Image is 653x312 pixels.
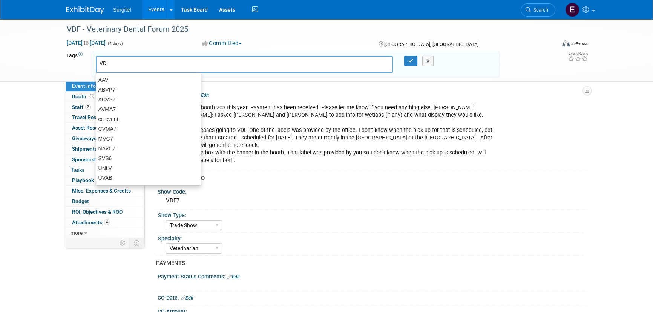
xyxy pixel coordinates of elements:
span: ROI, Objectives & ROO [72,209,123,215]
a: ROI, Objectives & ROO [66,207,144,217]
span: Staff [72,104,91,110]
button: Committed [200,40,245,47]
a: Edit [196,93,209,98]
a: Misc. Expenses & Credits [66,186,144,196]
a: Edit [181,295,193,301]
div: VDF - Veterinary Dental Forum 2025 [64,23,544,36]
a: Shipments [66,144,144,154]
a: Search [521,3,555,17]
div: MVC7 [96,134,201,144]
span: to [83,40,90,46]
td: Personalize Event Tab Strip [116,238,129,248]
span: Booth not reserved yet [88,93,95,99]
span: (4 days) [107,41,123,46]
div: UVAB [96,173,201,183]
div: CC-Date: [158,292,587,302]
a: Sponsorships [66,154,144,165]
img: Format-Inperson.png [562,40,570,46]
a: Asset Reservations [66,123,144,133]
div: CVMA7 [96,124,201,134]
td: Toggle Event Tabs [129,238,145,248]
div: AAV [96,75,201,85]
a: Event Information [66,81,144,91]
div: ce event [96,114,201,124]
div: Surgitel is at booth 203 this year. Payment has been received. Please let me know if you need any... [164,100,504,168]
span: Booth [72,93,95,99]
span: Event Information [72,83,114,89]
div: ABVP7 [96,85,201,95]
a: Tasks [66,165,144,175]
div: Show Code: [158,186,587,196]
div: Event Rating [568,52,588,55]
div: Show Type: [158,210,583,219]
span: Giveaways [72,135,97,141]
span: [GEOGRAPHIC_DATA], [GEOGRAPHIC_DATA] [384,41,478,47]
img: Event Coordinator [565,3,579,17]
td: Tags [66,52,85,77]
div: AVMA7 [96,104,201,114]
img: ExhibitDay [66,6,104,14]
div: UVACC8 [96,183,201,193]
a: Staff2 [66,102,144,112]
div: Specialty: [158,233,583,242]
span: Shipments [72,146,97,152]
div: SVS6 [96,153,201,163]
div: Payment Status Comments: [158,271,587,281]
a: more [66,228,144,238]
a: Travel Reservations [66,112,144,122]
span: Surgitel [113,7,131,13]
span: Travel Reservations [72,114,118,120]
button: X [422,56,434,66]
div: UNLV [96,163,201,173]
div: PAYMENTS [156,259,581,267]
div: NAVC7 [96,144,201,153]
input: Type tag and hit enter [100,60,205,67]
a: Playbook [66,175,144,185]
a: Budget [66,196,144,206]
div: BASIC EVENT INFO [156,174,581,182]
a: Edit [227,274,240,280]
span: Tasks [71,167,84,173]
span: 4 [104,219,110,225]
span: Attachments [72,219,110,225]
div: Current Status: [158,89,587,99]
div: Event Format [511,39,589,50]
span: [DATE] [DATE] [66,40,106,46]
a: Booth [66,92,144,102]
span: Budget [72,198,89,204]
span: Playbook [72,177,94,183]
span: Sponsorships [72,156,104,162]
span: Asset Reservations [72,125,117,131]
a: Giveaways [66,133,144,144]
div: ACVS7 [96,95,201,104]
div: VDF7 [163,195,581,206]
span: Search [531,7,548,13]
a: Attachments4 [66,217,144,228]
span: Misc. Expenses & Credits [72,188,131,194]
span: more [71,230,83,236]
span: 2 [85,104,91,110]
div: In-Person [571,41,589,46]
